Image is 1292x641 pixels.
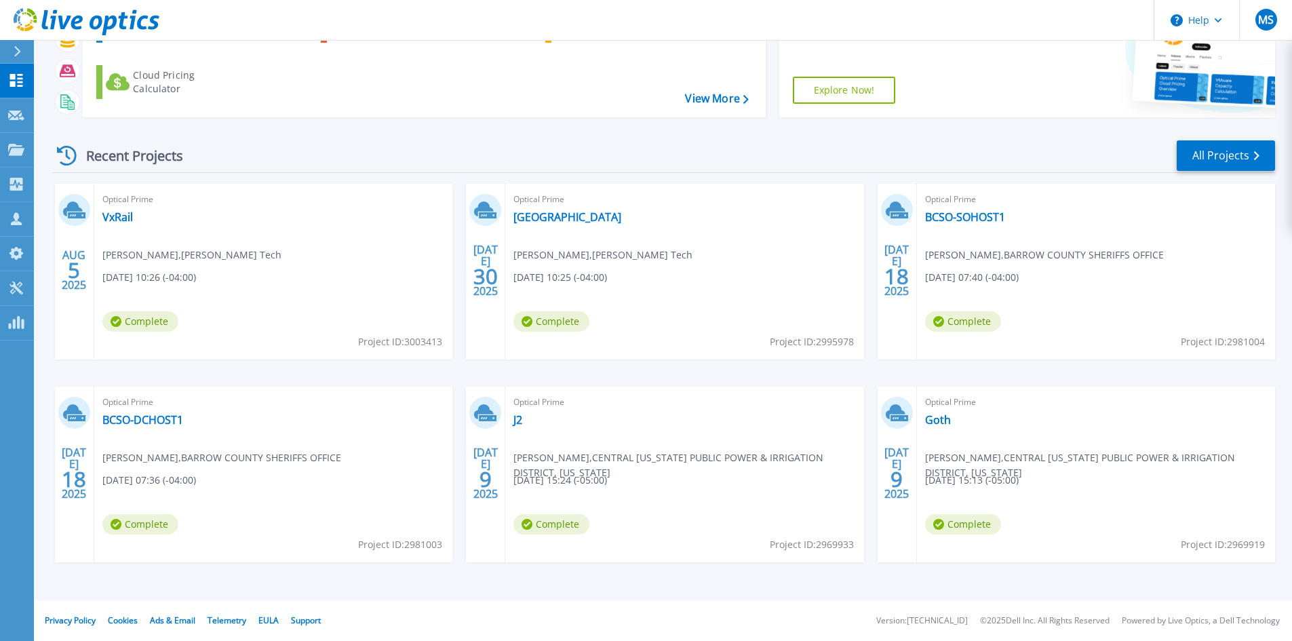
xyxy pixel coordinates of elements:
[876,617,968,625] li: Version: [TECHNICAL_ID]
[102,248,281,263] span: [PERSON_NAME] , [PERSON_NAME] Tech
[96,65,248,99] a: Cloud Pricing Calculator
[513,210,621,224] a: [GEOGRAPHIC_DATA]
[208,615,246,626] a: Telemetry
[102,413,183,427] a: BCSO-DCHOST1
[150,615,195,626] a: Ads & Email
[513,473,607,488] span: [DATE] 15:24 (-05:00)
[925,248,1164,263] span: [PERSON_NAME] , BARROW COUNTY SHERIFFS OFFICE
[513,514,589,535] span: Complete
[1258,14,1274,25] span: MS
[1181,334,1265,349] span: Project ID: 2981004
[1181,537,1265,552] span: Project ID: 2969919
[925,395,1267,410] span: Optical Prime
[102,395,444,410] span: Optical Prime
[52,139,201,172] div: Recent Projects
[68,265,80,276] span: 5
[479,473,492,485] span: 9
[513,311,589,332] span: Complete
[45,615,96,626] a: Privacy Policy
[925,450,1275,480] span: [PERSON_NAME] , CENTRAL [US_STATE] PUBLIC POWER & IRRIGATION DISTRICT, [US_STATE]
[102,210,133,224] a: VxRail
[102,473,196,488] span: [DATE] 07:36 (-04:00)
[770,537,854,552] span: Project ID: 2969933
[513,270,607,285] span: [DATE] 10:25 (-04:00)
[925,413,951,427] a: Goth
[61,246,87,295] div: AUG 2025
[884,448,909,498] div: [DATE] 2025
[102,270,196,285] span: [DATE] 10:26 (-04:00)
[884,246,909,295] div: [DATE] 2025
[685,92,748,105] a: View More
[102,311,178,332] span: Complete
[513,450,863,480] span: [PERSON_NAME] , CENTRAL [US_STATE] PUBLIC POWER & IRRIGATION DISTRICT, [US_STATE]
[133,69,241,96] div: Cloud Pricing Calculator
[925,270,1019,285] span: [DATE] 07:40 (-04:00)
[1177,140,1275,171] a: All Projects
[513,395,855,410] span: Optical Prime
[473,246,498,295] div: [DATE] 2025
[884,271,909,282] span: 18
[291,615,321,626] a: Support
[770,334,854,349] span: Project ID: 2995978
[102,450,341,465] span: [PERSON_NAME] , BARROW COUNTY SHERIFFS OFFICE
[102,514,178,535] span: Complete
[513,192,855,207] span: Optical Prime
[925,473,1019,488] span: [DATE] 15:13 (-05:00)
[102,192,444,207] span: Optical Prime
[925,210,1005,224] a: BCSO-SOHOST1
[1122,617,1280,625] li: Powered by Live Optics, a Dell Technology
[108,615,138,626] a: Cookies
[513,248,692,263] span: [PERSON_NAME] , [PERSON_NAME] Tech
[890,473,903,485] span: 9
[61,448,87,498] div: [DATE] 2025
[925,514,1001,535] span: Complete
[513,413,522,427] a: J2
[258,615,279,626] a: EULA
[925,192,1267,207] span: Optical Prime
[793,77,896,104] a: Explore Now!
[980,617,1110,625] li: © 2025 Dell Inc. All Rights Reserved
[925,311,1001,332] span: Complete
[62,473,86,485] span: 18
[358,334,442,349] span: Project ID: 3003413
[473,271,498,282] span: 30
[358,537,442,552] span: Project ID: 2981003
[473,448,498,498] div: [DATE] 2025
